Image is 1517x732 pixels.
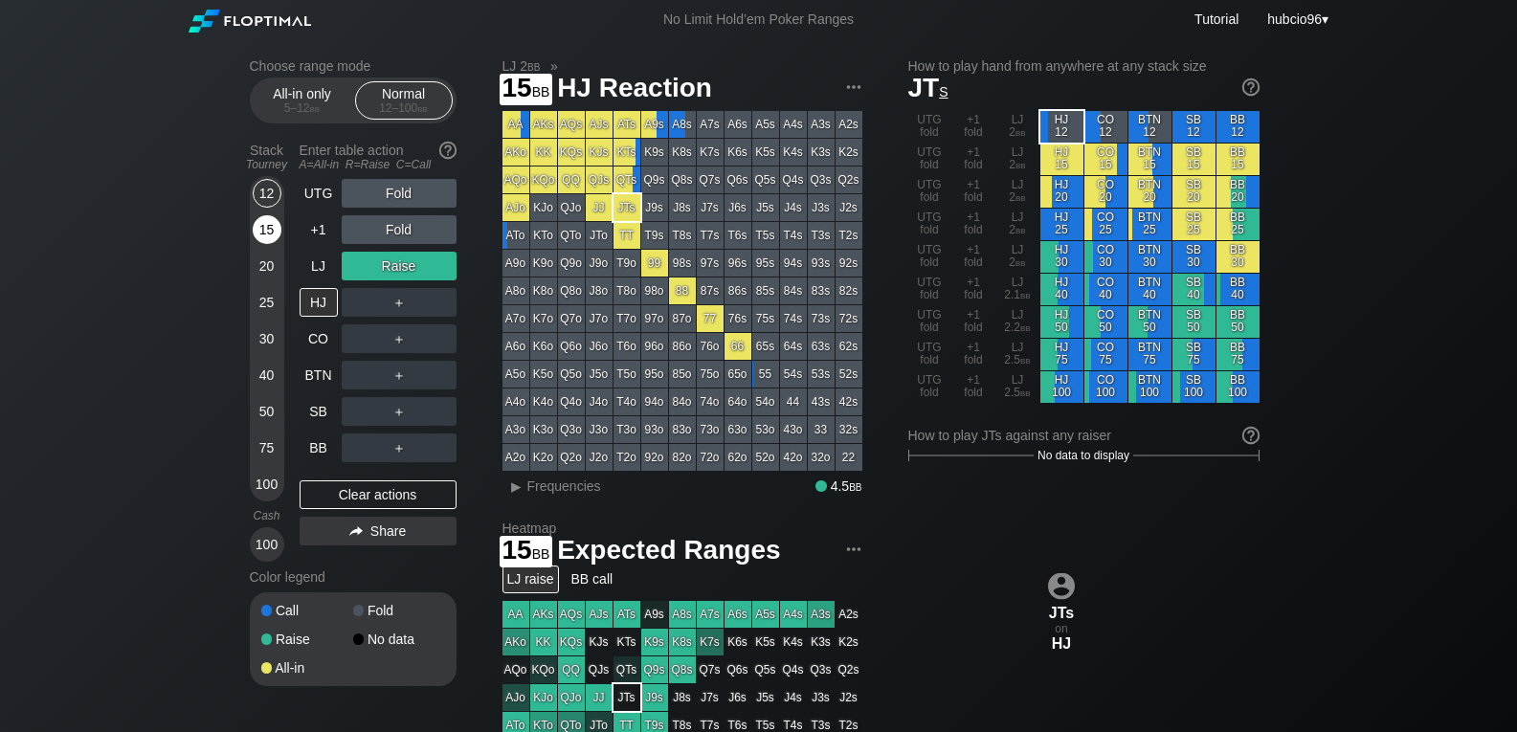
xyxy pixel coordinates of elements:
[502,388,529,415] div: A4o
[261,661,353,675] div: All-in
[1216,306,1260,338] div: BB 50
[558,111,585,138] div: AQs
[530,333,557,360] div: K6o
[641,361,668,388] div: 95o
[996,274,1039,305] div: LJ 2.1
[697,388,724,415] div: 74o
[586,361,613,388] div: J5o
[1084,176,1127,208] div: CO 20
[836,277,862,304] div: 82s
[908,73,948,102] span: JT
[752,222,779,249] div: T5s
[908,306,951,338] div: UTG fold
[697,333,724,360] div: 76o
[253,361,281,389] div: 40
[996,111,1039,143] div: LJ 2
[908,371,951,403] div: UTG fold
[752,388,779,415] div: 54o
[996,339,1039,370] div: LJ 2.5
[808,305,835,332] div: 73s
[1015,255,1026,269] span: bb
[300,158,457,171] div: A=All-in R=Raise C=Call
[641,305,668,332] div: 97o
[1172,111,1216,143] div: SB 12
[253,433,281,462] div: 75
[952,144,995,175] div: +1 fold
[558,361,585,388] div: Q5o
[586,333,613,360] div: J6o
[540,58,568,74] span: »
[530,139,557,166] div: KK
[1128,274,1171,305] div: BTN 40
[1172,144,1216,175] div: SB 15
[558,250,585,277] div: Q9o
[342,179,457,208] div: Fold
[1040,371,1083,403] div: HJ 100
[669,111,696,138] div: A8s
[586,277,613,304] div: J8o
[752,111,779,138] div: A5s
[502,416,529,443] div: A3o
[437,140,458,161] img: help.32db89a4.svg
[364,101,444,115] div: 12 – 100
[952,111,995,143] div: +1 fold
[353,604,445,617] div: Fold
[808,250,835,277] div: 93s
[641,111,668,138] div: A9s
[253,324,281,353] div: 30
[1040,144,1083,175] div: HJ 15
[808,416,835,443] div: 33
[613,305,640,332] div: T7o
[1084,306,1127,338] div: CO 50
[996,176,1039,208] div: LJ 2
[725,388,751,415] div: 64o
[558,222,585,249] div: QTo
[725,139,751,166] div: K6s
[353,632,445,646] div: No data
[836,111,862,138] div: A2s
[1040,274,1083,305] div: HJ 40
[586,305,613,332] div: J7o
[1084,144,1127,175] div: CO 15
[613,250,640,277] div: T9o
[836,388,862,415] div: 42s
[1172,176,1216,208] div: SB 20
[613,166,640,193] div: QTs
[1040,241,1083,273] div: HJ 30
[342,324,457,353] div: ＋
[253,470,281,499] div: 100
[908,428,1260,443] div: How to play JTs against any raiser
[300,397,338,426] div: SB
[1172,241,1216,273] div: SB 30
[502,166,529,193] div: AQo
[780,388,807,415] div: 44
[836,333,862,360] div: 62s
[530,250,557,277] div: K9o
[697,416,724,443] div: 73o
[189,10,311,33] img: Floptimal logo
[261,604,353,617] div: Call
[1216,339,1260,370] div: BB 75
[310,101,321,115] span: bb
[669,361,696,388] div: 85o
[669,416,696,443] div: 83o
[262,101,343,115] div: 5 – 12
[1216,111,1260,143] div: BB 12
[752,416,779,443] div: 53o
[836,416,862,443] div: 32s
[1216,241,1260,273] div: BB 30
[586,166,613,193] div: QJs
[502,222,529,249] div: ATo
[843,77,864,98] img: ellipsis.fd386fe8.svg
[908,58,1260,74] h2: How to play hand from anywhere at any stack size
[725,222,751,249] div: T6s
[530,416,557,443] div: K3o
[752,166,779,193] div: Q5s
[502,333,529,360] div: A6o
[780,416,807,443] div: 43o
[1172,339,1216,370] div: SB 75
[253,179,281,208] div: 12
[1040,176,1083,208] div: HJ 20
[780,139,807,166] div: K4s
[613,333,640,360] div: T6o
